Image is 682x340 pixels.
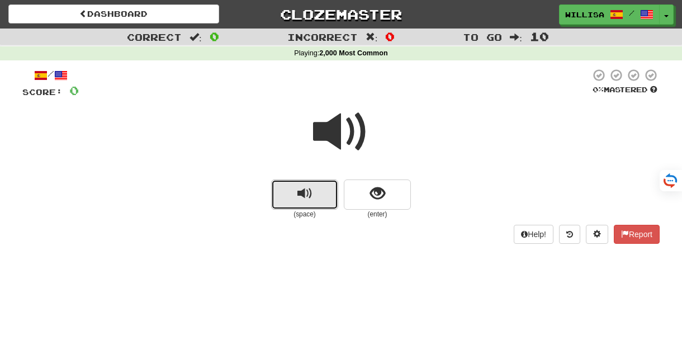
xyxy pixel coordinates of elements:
span: 0 [385,30,395,43]
span: 0 % [593,85,604,94]
span: Score: [22,87,63,97]
span: : [510,32,522,42]
button: Report [614,225,660,244]
strong: 2,000 Most Common [319,49,387,57]
a: Dashboard [8,4,219,23]
small: (enter) [344,210,411,219]
span: 0 [69,83,79,97]
div: Mastered [590,85,660,95]
a: Clozemaster [236,4,447,24]
span: Willisa [565,10,604,20]
button: Round history (alt+y) [559,225,580,244]
span: 0 [210,30,219,43]
span: Incorrect [287,31,358,42]
span: : [190,32,202,42]
button: show sentence [344,180,411,210]
span: : [366,32,378,42]
span: 10 [530,30,549,43]
button: Help! [514,225,553,244]
a: Willisa / [559,4,660,25]
span: / [629,9,634,17]
div: / [22,68,79,82]
small: (space) [271,210,338,219]
span: Correct [127,31,182,42]
span: To go [463,31,502,42]
button: replay audio [271,180,338,210]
